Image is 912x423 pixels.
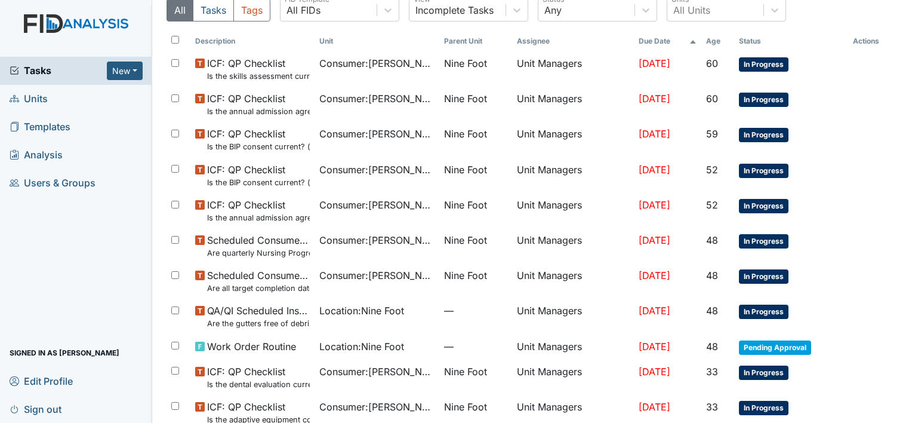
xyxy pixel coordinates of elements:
span: Consumer : [PERSON_NAME] [319,400,434,414]
div: Incomplete Tasks [415,3,494,17]
span: Location : Nine Foot [319,339,404,354]
span: [DATE] [639,234,670,246]
span: [DATE] [639,401,670,413]
span: ICF: QP Checklist Is the dental evaluation current? (document the date, oral rating, and goal # i... [207,364,310,390]
span: In Progress [739,199,788,213]
span: ICF: QP Checklist Is the BIP consent current? (document the date, BIP number in the comment section) [207,127,310,152]
span: In Progress [739,93,788,107]
td: Unit Managers [512,158,634,193]
small: Is the dental evaluation current? (document the date, oral rating, and goal # if needed in the co... [207,379,310,390]
small: Is the skills assessment current? (document the date in the comment section) [207,70,310,82]
span: Consumer : [PERSON_NAME] [319,198,434,212]
span: Edit Profile [10,372,73,390]
span: Signed in as [PERSON_NAME] [10,344,119,362]
small: Is the annual admission agreement current? (document the date in the comment section) [207,212,310,223]
span: In Progress [739,269,788,284]
span: Consumer : [PERSON_NAME] [319,56,434,70]
span: 48 [706,269,718,281]
span: Consumer : [PERSON_NAME] [319,268,434,283]
span: 60 [706,93,718,105]
span: 48 [706,234,718,246]
span: — [444,304,507,318]
span: Nine Foot [444,364,487,379]
span: Nine Foot [444,198,487,212]
span: Nine Foot [444,127,487,141]
th: Toggle SortBy [315,31,439,51]
span: QA/QI Scheduled Inspection Are the gutters free of debris? [207,304,310,329]
span: 33 [706,366,718,378]
span: In Progress [739,57,788,72]
span: 48 [706,305,718,317]
td: Unit Managers [512,228,634,263]
span: In Progress [739,234,788,249]
span: ICF: QP Checklist Is the annual admission agreement current? (document the date in the comment se... [207,198,310,223]
span: [DATE] [639,128,670,140]
button: New [107,62,143,80]
td: Unit Managers [512,263,634,299]
span: In Progress [739,366,788,380]
td: Unit Managers [512,51,634,87]
span: [DATE] [639,269,670,281]
span: Consumer : [PERSON_NAME] [319,163,434,177]
span: Consumer : [PERSON_NAME] [319,91,434,106]
span: ICF: QP Checklist Is the skills assessment current? (document the date in the comment section) [207,56,310,82]
td: Unit Managers [512,122,634,157]
span: — [444,339,507,354]
span: In Progress [739,401,788,415]
td: Unit Managers [512,193,634,228]
small: Is the annual admission agreement current? (document the date in the comment section) [207,106,310,117]
span: Work Order Routine [207,339,296,354]
span: [DATE] [639,164,670,176]
span: Consumer : [PERSON_NAME] [319,127,434,141]
span: Scheduled Consumer Chart Review Are all target completion dates current (not expired)? [207,268,310,294]
span: [DATE] [639,305,670,317]
th: Assignee [512,31,634,51]
span: [DATE] [639,199,670,211]
td: Unit Managers [512,360,634,395]
small: Are quarterly Nursing Progress Notes/Visual Assessments completed by the end of the month followi... [207,247,310,259]
small: Are all target completion dates current (not expired)? [207,283,310,294]
span: 52 [706,199,718,211]
span: [DATE] [639,341,670,352]
span: Nine Foot [444,400,487,414]
span: Nine Foot [444,91,487,106]
th: Toggle SortBy [701,31,735,51]
div: Any [544,3,562,17]
span: Nine Foot [444,163,487,177]
span: Sign out [10,400,61,418]
small: Are the gutters free of debris? [207,318,310,329]
input: Toggle All Rows Selected [171,36,179,44]
span: Consumer : [PERSON_NAME] [319,364,434,379]
th: Toggle SortBy [634,31,701,51]
span: ICF: QP Checklist Is the BIP consent current? (document the date, BIP number in the comment section) [207,163,310,188]
span: Units [10,90,48,108]
span: Consumer : [PERSON_NAME] [319,233,434,247]
span: Analysis [10,146,63,164]
th: Toggle SortBy [439,31,512,51]
div: All FIDs [286,3,321,17]
span: Scheduled Consumer Chart Review Are quarterly Nursing Progress Notes/Visual Assessments completed... [207,233,310,259]
span: In Progress [739,305,788,319]
span: Location : Nine Foot [319,304,404,318]
small: Is the BIP consent current? (document the date, BIP number in the comment section) [207,177,310,188]
td: Unit Managers [512,335,634,360]
span: 59 [706,128,718,140]
span: Nine Foot [444,268,487,283]
span: [DATE] [639,366,670,378]
th: Toggle SortBy [190,31,315,51]
small: Is the BIP consent current? (document the date, BIP number in the comment section) [207,141,310,152]
th: Actions [848,31,898,51]
span: Nine Foot [444,233,487,247]
span: [DATE] [639,57,670,69]
span: Nine Foot [444,56,487,70]
span: 52 [706,164,718,176]
a: Tasks [10,63,107,78]
span: In Progress [739,128,788,142]
span: ICF: QP Checklist Is the annual admission agreement current? (document the date in the comment se... [207,91,310,117]
span: Pending Approval [739,341,811,355]
td: Unit Managers [512,299,634,334]
span: Templates [10,118,70,136]
span: 33 [706,401,718,413]
div: All Units [673,3,710,17]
